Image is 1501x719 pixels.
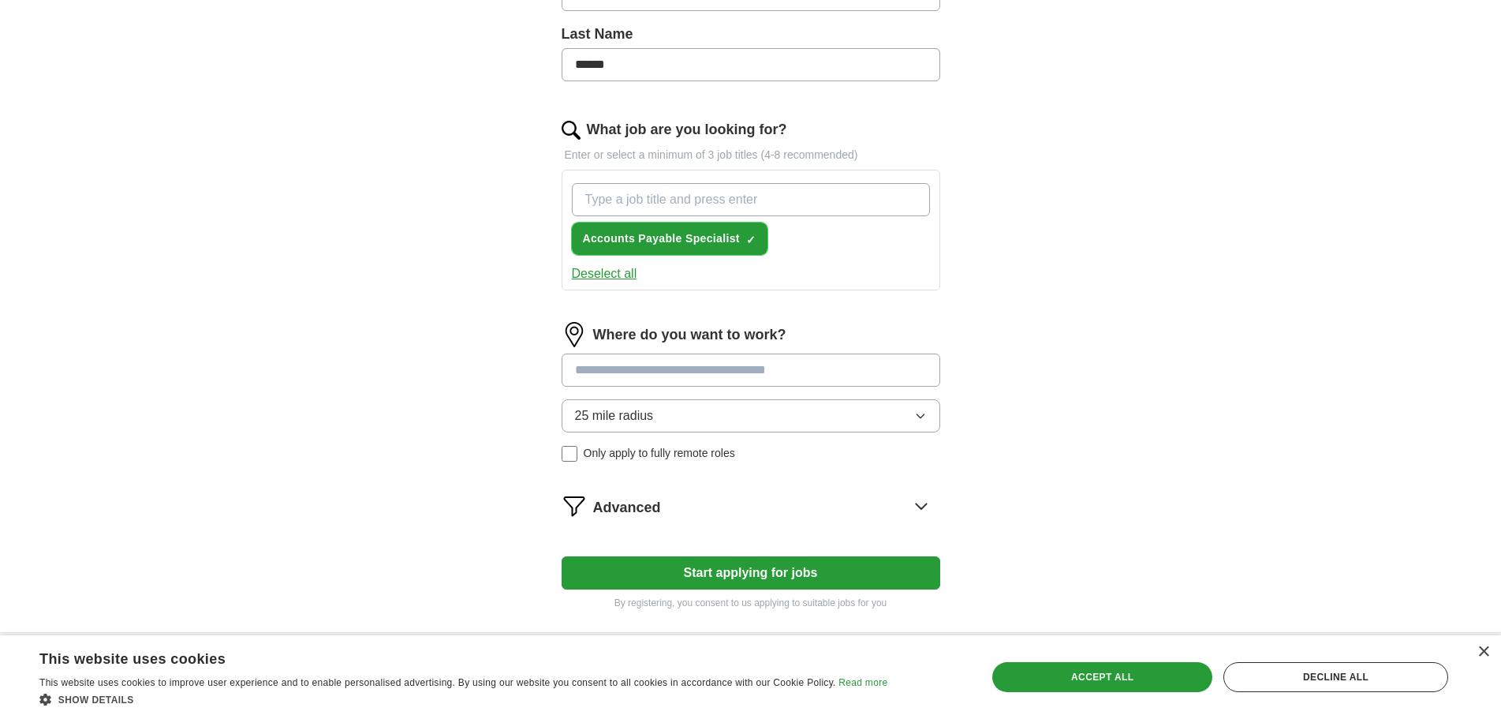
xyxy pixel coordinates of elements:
span: Only apply to fully remote roles [584,445,735,462]
button: Start applying for jobs [562,556,940,590]
button: Deselect all [572,264,637,283]
span: Advanced [593,497,661,519]
span: ✓ [746,234,756,246]
img: search.png [562,121,581,140]
p: By registering, you consent to us applying to suitable jobs for you [562,596,940,610]
label: What job are you looking for? [587,119,787,140]
img: location.png [562,322,587,347]
span: Show details [58,695,134,706]
div: Show details [39,691,887,707]
div: Decline all [1223,662,1448,692]
span: This website uses cookies to improve user experience and to enable personalised advertising. By u... [39,677,836,688]
input: Type a job title and press enter [572,183,930,216]
div: Accept all [992,662,1212,692]
label: Where do you want to work? [593,324,786,346]
button: 25 mile radius [562,399,940,433]
h4: Country selection [997,633,1243,677]
input: Only apply to fully remote roles [562,446,577,462]
span: Accounts Payable Specialist [583,230,740,247]
a: Read more, opens a new window [838,677,887,688]
div: Close [1477,646,1489,658]
span: 25 mile radius [575,406,654,425]
label: Last Name [562,24,940,45]
div: This website uses cookies [39,645,848,668]
img: filter [562,493,587,519]
button: Accounts Payable Specialist✓ [572,223,767,255]
p: Enter or select a minimum of 3 job titles (4-8 recommended) [562,147,940,163]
